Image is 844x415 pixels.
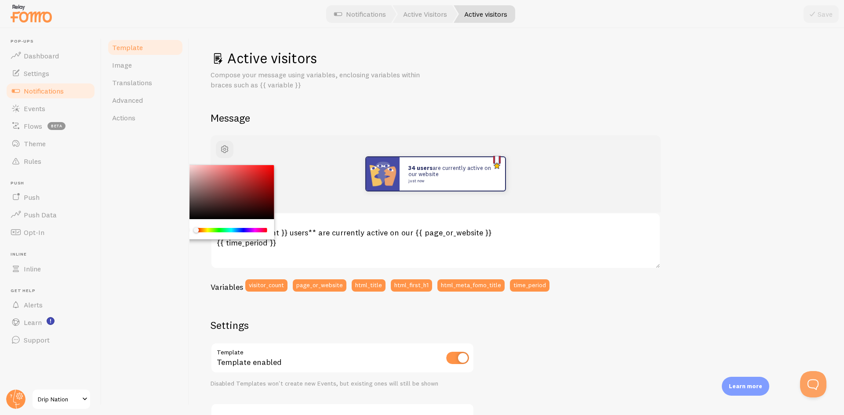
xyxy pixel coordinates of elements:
[107,91,184,109] a: Advanced
[5,135,96,152] a: Theme
[5,117,96,135] a: Flows beta
[5,296,96,314] a: Alerts
[510,279,549,292] button: time_period
[24,264,41,273] span: Inline
[5,260,96,278] a: Inline
[24,228,44,237] span: Opt-In
[175,165,274,240] div: Chrome color picker
[352,279,386,292] button: html_title
[11,180,96,186] span: Push
[11,288,96,294] span: Get Help
[112,43,143,52] span: Template
[107,56,184,74] a: Image
[211,70,422,90] p: Compose your message using variables, enclosing variables within braces such as {{ variable }}
[24,51,59,60] span: Dashboard
[112,113,135,122] span: Actions
[24,104,45,113] span: Events
[408,164,433,171] strong: 34 users
[722,377,769,396] div: Learn more
[24,139,46,148] span: Theme
[24,300,43,309] span: Alerts
[211,213,661,227] label: Notification Message
[38,394,80,404] span: Drip Nation
[729,382,762,390] p: Learn more
[112,61,132,69] span: Image
[47,122,65,130] span: beta
[211,111,823,125] h2: Message
[9,2,53,25] img: fomo-relay-logo-orange.svg
[366,157,400,191] img: Fomo
[112,78,152,87] span: Translations
[5,47,96,65] a: Dashboard
[24,122,42,130] span: Flows
[24,193,40,202] span: Push
[24,210,57,219] span: Push Data
[5,100,96,117] a: Events
[211,282,243,292] h3: Variables
[245,279,287,292] button: visitor_count
[24,318,42,327] span: Learn
[211,380,474,388] div: Disabled Templates won't create new Events, but existing ones will still be shown
[24,69,49,78] span: Settings
[5,152,96,170] a: Rules
[5,82,96,100] a: Notifications
[408,165,496,183] p: are currently active on our website
[5,188,96,206] a: Push
[211,343,474,375] div: Template enabled
[24,157,41,166] span: Rules
[211,49,823,67] h1: Active visitors
[24,87,64,95] span: Notifications
[107,39,184,56] a: Template
[5,65,96,82] a: Settings
[112,96,143,105] span: Advanced
[408,179,494,183] small: just now
[5,206,96,224] a: Push Data
[11,39,96,44] span: Pop-ups
[32,389,91,410] a: Drip Nation
[107,74,184,91] a: Translations
[437,279,505,292] button: html_meta_fomo_title
[211,318,474,332] h2: Settings
[47,317,55,325] svg: <p>Watch New Feature Tutorials!</p>
[24,336,50,344] span: Support
[5,331,96,349] a: Support
[293,279,346,292] button: page_or_website
[800,371,826,397] iframe: Help Scout Beacon - Open
[107,109,184,126] a: Actions
[5,314,96,331] a: Learn
[5,224,96,241] a: Opt-In
[11,252,96,257] span: Inline
[391,279,432,292] button: html_first_h1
